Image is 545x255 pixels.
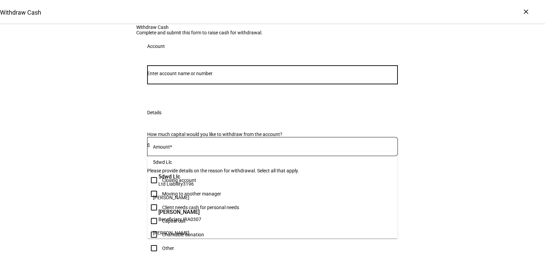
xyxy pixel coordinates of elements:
div: × [520,6,531,17]
span: $ [147,142,150,148]
span: 0307 [190,217,201,222]
input: Number [147,71,398,76]
div: Withdraw Cash [136,24,409,30]
div: Other [162,245,174,251]
div: Abby S Perlman [157,206,203,224]
div: How much capital would you like to withdraw from the account? [147,132,398,137]
span: [PERSON_NAME] [153,230,189,236]
mat-label: Amount* [153,144,172,150]
div: Complete and submit this form to raise cash for withdrawal. [136,30,409,35]
span: 5dwd Llc [158,173,194,181]
span: 3196 [183,181,194,187]
div: Account [147,44,165,49]
span: [PERSON_NAME] [158,208,201,216]
span: 5dwd Llc [153,159,172,165]
span: Beneficiary IRA [158,217,190,222]
div: 5dwd Llc [157,171,196,189]
div: Details [147,110,161,115]
span: [PERSON_NAME] [153,195,189,200]
span: Ltd Liability [158,181,183,187]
